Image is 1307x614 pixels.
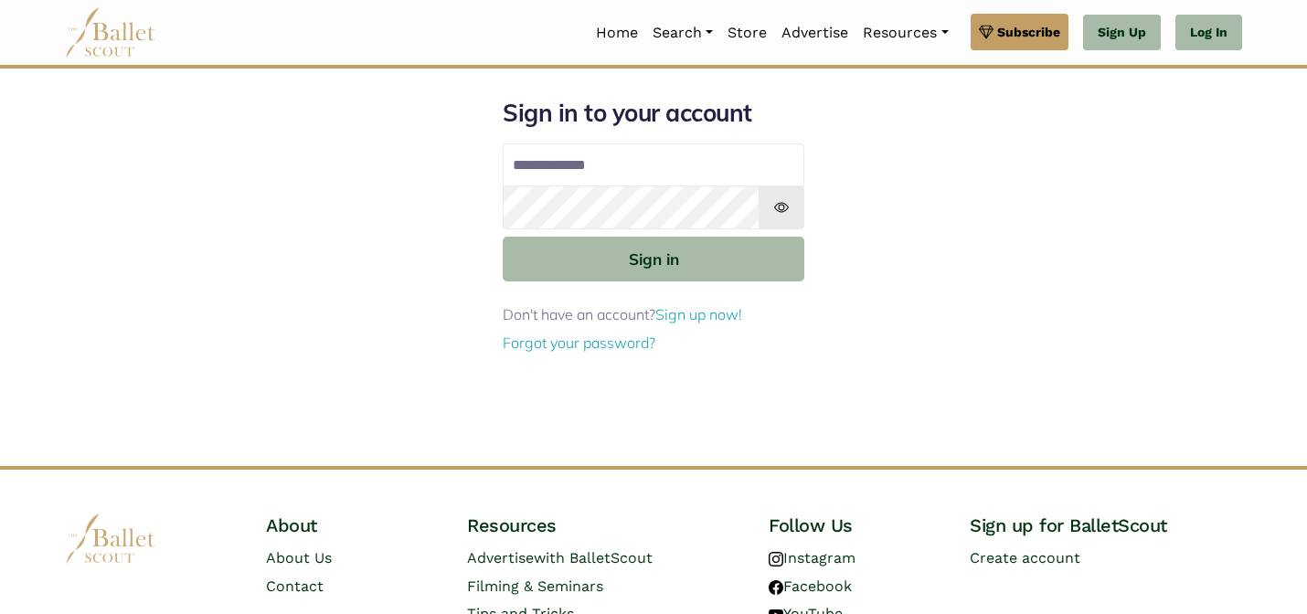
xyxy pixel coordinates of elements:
a: Forgot your password? [503,333,655,352]
a: Advertise [774,14,855,52]
a: Subscribe [971,14,1068,50]
a: About Us [266,549,332,566]
a: Resources [855,14,955,52]
img: facebook logo [769,580,783,595]
button: Sign in [503,237,804,281]
a: Sign up now! [655,305,742,323]
img: gem.svg [979,22,994,42]
p: Don't have an account? [503,303,804,327]
span: Subscribe [997,22,1060,42]
h4: About [266,513,438,537]
a: Advertisewith BalletScout [467,549,653,566]
a: Store [720,14,774,52]
a: Contact [266,577,324,595]
img: logo [65,513,156,564]
a: Instagram [769,549,855,566]
a: Search [645,14,720,52]
h1: Sign in to your account [503,98,804,129]
h4: Resources [467,513,739,537]
a: Create account [970,549,1080,566]
span: with BalletScout [534,549,653,566]
a: Home [589,14,645,52]
a: Log In [1175,15,1242,51]
h4: Sign up for BalletScout [970,513,1242,537]
a: Filming & Seminars [467,577,603,595]
img: instagram logo [769,552,783,566]
a: Sign Up [1083,15,1161,51]
a: Facebook [769,577,852,595]
h4: Follow Us [769,513,940,537]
